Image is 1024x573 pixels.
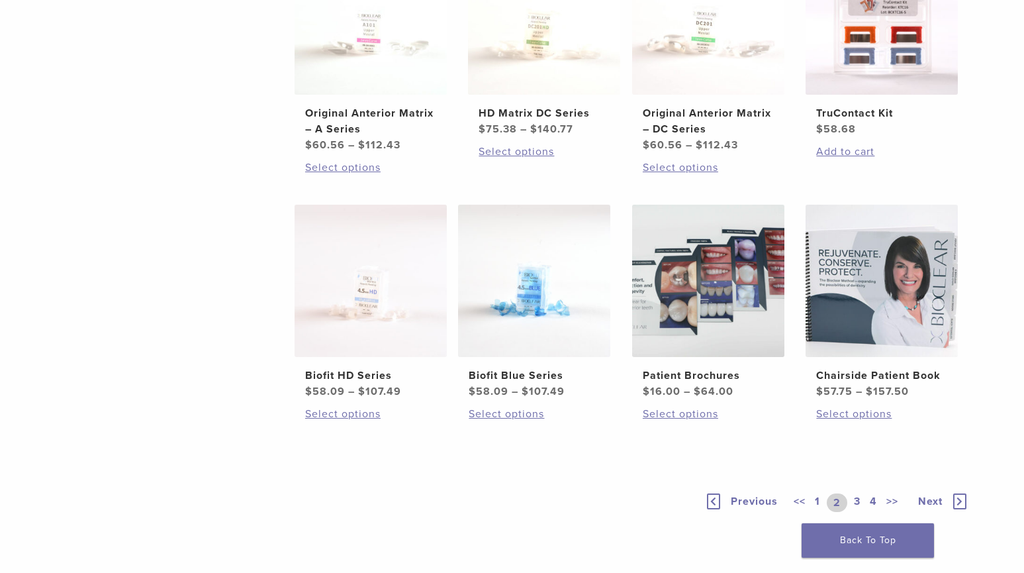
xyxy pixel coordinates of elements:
[305,406,436,422] a: Select options for “Biofit HD Series”
[305,385,312,398] span: $
[631,205,786,399] a: Patient BrochuresPatient Brochures
[791,494,808,512] a: <<
[816,368,947,384] h2: Chairside Patient Book
[867,494,880,512] a: 4
[305,138,345,152] bdi: 60.56
[806,205,958,357] img: Chairside Patient Book
[643,385,680,398] bdi: 16.00
[643,160,774,176] a: Select options for “Original Anterior Matrix - DC Series”
[696,138,738,152] bdi: 112.43
[305,160,436,176] a: Select options for “Original Anterior Matrix - A Series”
[816,123,856,136] bdi: 58.68
[530,123,537,136] span: $
[457,205,612,399] a: Biofit Blue SeriesBiofit Blue Series
[530,123,573,136] bdi: 140.77
[305,138,312,152] span: $
[856,385,862,398] span: –
[686,138,692,152] span: –
[918,495,943,508] span: Next
[827,494,847,512] a: 2
[643,138,650,152] span: $
[694,385,701,398] span: $
[802,523,934,558] a: Back To Top
[512,385,518,398] span: –
[805,205,959,399] a: Chairside Patient BookChairside Patient Book
[816,385,853,398] bdi: 57.75
[643,385,650,398] span: $
[348,138,355,152] span: –
[479,105,610,121] h2: HD Matrix DC Series
[458,205,610,357] img: Biofit Blue Series
[479,144,610,160] a: Select options for “HD Matrix DC Series”
[358,138,400,152] bdi: 112.43
[816,144,947,160] a: Add to cart: “TruContact Kit”
[643,138,682,152] bdi: 60.56
[694,385,733,398] bdi: 64.00
[305,105,436,137] h2: Original Anterior Matrix – A Series
[305,368,436,384] h2: Biofit HD Series
[479,123,517,136] bdi: 75.38
[520,123,527,136] span: –
[816,406,947,422] a: Select options for “Chairside Patient Book”
[469,368,600,384] h2: Biofit Blue Series
[522,385,565,398] bdi: 107.49
[816,123,823,136] span: $
[479,123,486,136] span: $
[643,406,774,422] a: Select options for “Patient Brochures”
[305,385,345,398] bdi: 58.09
[696,138,703,152] span: $
[816,105,947,121] h2: TruContact Kit
[851,494,863,512] a: 3
[866,385,909,398] bdi: 157.50
[294,205,448,399] a: Biofit HD SeriesBiofit HD Series
[295,205,447,357] img: Biofit HD Series
[816,385,823,398] span: $
[469,406,600,422] a: Select options for “Biofit Blue Series”
[866,385,873,398] span: $
[812,494,823,512] a: 1
[632,205,784,357] img: Patient Brochures
[522,385,529,398] span: $
[469,385,508,398] bdi: 58.09
[358,385,365,398] span: $
[643,368,774,384] h2: Patient Brochures
[358,385,401,398] bdi: 107.49
[643,105,774,137] h2: Original Anterior Matrix – DC Series
[358,138,365,152] span: $
[469,385,476,398] span: $
[684,385,690,398] span: –
[884,494,901,512] a: >>
[348,385,355,398] span: –
[731,495,778,508] span: Previous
